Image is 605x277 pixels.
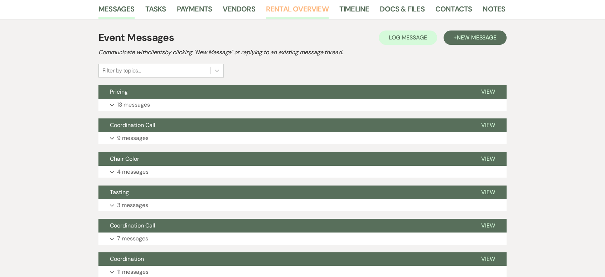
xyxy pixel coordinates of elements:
button: Chair Color [98,152,470,166]
span: View [481,88,495,95]
button: 9 messages [98,132,507,144]
a: Tasks [145,3,166,19]
button: View [470,118,507,132]
span: Chair Color [110,155,139,163]
button: View [470,252,507,266]
button: 7 messages [98,233,507,245]
button: 13 messages [98,99,507,111]
button: View [470,152,507,166]
a: Contacts [435,3,472,19]
button: 4 messages [98,166,507,178]
button: Coordination [98,252,470,266]
p: 7 messages [117,234,148,243]
p: 3 messages [117,201,148,210]
p: 4 messages [117,167,149,177]
span: View [481,155,495,163]
span: Tasting [110,188,129,196]
a: Notes [483,3,505,19]
span: View [481,121,495,129]
a: Docs & Files [380,3,424,19]
button: Pricing [98,85,470,99]
span: Log Message [389,34,427,41]
button: 3 messages [98,199,507,211]
button: Tasting [98,186,470,199]
button: View [470,85,507,99]
span: Coordination Call [110,121,155,129]
span: Coordination [110,255,144,263]
span: View [481,222,495,229]
button: +New Message [444,30,507,45]
button: View [470,186,507,199]
span: View [481,255,495,263]
span: New Message [457,34,497,41]
button: Log Message [379,30,437,45]
span: Coordination Call [110,222,155,229]
p: 9 messages [117,133,149,143]
a: Rental Overview [266,3,329,19]
button: Coordination Call [98,219,470,233]
span: View [481,188,495,196]
a: Timeline [339,3,369,19]
button: View [470,219,507,233]
h1: Event Messages [98,30,174,45]
p: 11 messages [117,267,149,277]
a: Vendors [223,3,255,19]
a: Payments [177,3,212,19]
button: Coordination Call [98,118,470,132]
div: Filter by topics... [102,66,141,75]
span: Pricing [110,88,128,95]
p: 13 messages [117,100,150,109]
a: Messages [98,3,135,19]
h2: Communicate with clients by clicking "New Message" or replying to an existing message thread. [98,48,507,57]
